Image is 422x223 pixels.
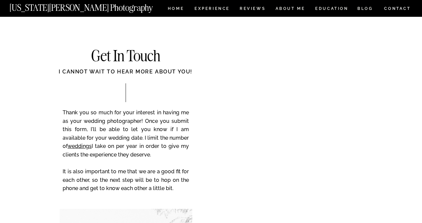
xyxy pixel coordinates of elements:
[10,3,175,9] a: [US_STATE][PERSON_NAME] Photography
[63,108,189,202] p: Thank you so much for your interest in having me as your wedding photographer! Once you submit th...
[68,143,92,149] a: weddings
[240,7,264,12] a: REVIEWS
[59,48,192,65] h2: Get In Touch
[275,7,305,12] a: ABOUT ME
[195,7,229,12] a: Experience
[357,7,373,12] a: BLOG
[166,7,185,12] a: HOME
[33,68,218,83] div: I cannot wait to hear more about you!
[315,7,349,12] a: EDUCATION
[384,5,411,12] a: CONTACT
